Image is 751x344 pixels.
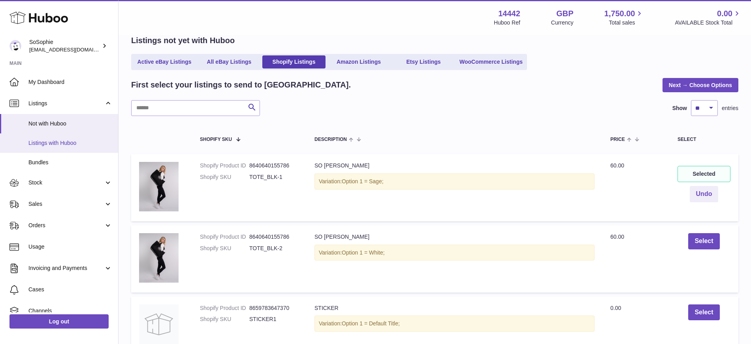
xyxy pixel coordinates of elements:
[609,19,644,27] span: Total sales
[556,8,573,19] strong: GBP
[28,264,104,272] span: Invoicing and Payments
[28,222,104,229] span: Orders
[28,139,112,147] span: Listings with Huboo
[9,40,21,52] img: internalAdmin-14442@internal.huboo.com
[494,19,520,27] div: Huboo Ref
[28,243,112,251] span: Usage
[610,305,621,311] span: 0.00
[28,179,104,186] span: Stock
[717,8,732,19] span: 0.00
[28,159,112,166] span: Bundles
[675,8,742,27] a: 0.00 AVAILABLE Stock Total
[139,304,179,344] img: no-photo.jpg
[28,120,112,127] span: Not with Huboo
[29,38,100,53] div: SoSophie
[28,286,112,293] span: Cases
[498,8,520,19] strong: 14442
[28,78,112,86] span: My Dashboard
[29,46,116,53] span: [EMAIL_ADDRESS][DOMAIN_NAME]
[314,304,595,312] div: STICKER
[9,314,109,329] a: Log out
[249,315,299,323] dd: STICKER1
[604,8,635,19] span: 1,750.00
[342,320,400,327] span: Option 1 = Default Title;
[688,304,719,321] button: Select
[551,19,574,27] div: Currency
[249,304,299,312] dd: 8659783647370
[28,100,104,107] span: Listings
[200,315,249,323] dt: Shopify SKU
[314,315,595,332] div: Variation:
[28,200,104,208] span: Sales
[604,8,644,27] a: 1,750.00 Total sales
[675,19,742,27] span: AVAILABLE Stock Total
[28,307,112,315] span: Channels
[200,304,249,312] dt: Shopify Product ID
